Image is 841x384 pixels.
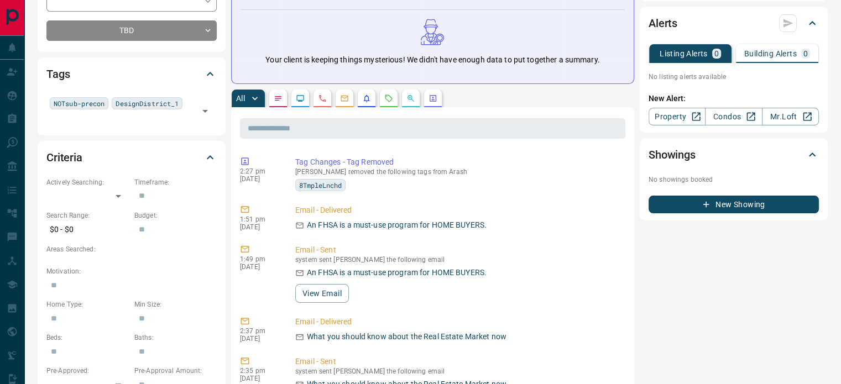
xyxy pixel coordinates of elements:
[705,108,762,125] a: Condos
[240,327,279,335] p: 2:37 pm
[240,255,279,263] p: 1:49 pm
[295,284,349,303] button: View Email
[134,333,217,343] p: Baths:
[295,356,621,367] p: Email - Sent
[295,256,621,264] p: system sent [PERSON_NAME] the following email
[649,108,706,125] a: Property
[274,94,283,103] svg: Notes
[240,375,279,382] p: [DATE]
[134,211,217,220] p: Budget:
[295,168,621,176] p: [PERSON_NAME] removed the following tags from Arash
[134,366,217,376] p: Pre-Approval Amount:
[116,98,179,109] span: DesignDistrict_1
[299,180,342,191] span: 8TmpleLnchd
[46,220,129,239] p: $0 - $0
[649,175,819,185] p: No showings booked
[295,244,621,256] p: Email - Sent
[307,219,487,231] p: An FHSA is a must-use program for HOME BUYERS.
[649,72,819,82] p: No listing alerts available
[340,94,349,103] svg: Emails
[240,263,279,271] p: [DATE]
[240,215,279,223] p: 1:51 pm
[649,146,696,164] h2: Showings
[54,98,105,109] span: NOTsub-precon
[240,167,279,175] p: 2:27 pm
[46,177,129,187] p: Actively Searching:
[649,14,677,32] h2: Alerts
[240,175,279,183] p: [DATE]
[295,316,621,328] p: Email - Delivered
[295,204,621,216] p: Email - Delivered
[240,223,279,231] p: [DATE]
[46,65,70,83] h2: Tags
[714,50,719,57] p: 0
[46,266,217,276] p: Motivation:
[46,333,129,343] p: Beds:
[384,94,393,103] svg: Requests
[362,94,371,103] svg: Listing Alerts
[46,366,129,376] p: Pre-Approved:
[46,149,82,166] h2: Criteria
[649,196,819,213] button: New Showing
[660,50,708,57] p: Listing Alerts
[295,367,621,375] p: system sent [PERSON_NAME] the following email
[46,61,217,87] div: Tags
[236,94,245,102] p: All
[46,299,129,309] p: Home Type:
[649,93,819,104] p: New Alert:
[744,50,797,57] p: Building Alerts
[46,144,217,171] div: Criteria
[240,335,279,343] p: [DATE]
[46,244,217,254] p: Areas Searched:
[429,94,437,103] svg: Agent Actions
[307,267,487,278] p: An FHSA is a must-use program for HOME BUYERS.
[134,299,217,309] p: Min Size:
[295,156,621,168] p: Tag Changes - Tag Removed
[46,211,129,220] p: Search Range:
[197,103,213,119] button: Open
[296,94,305,103] svg: Lead Browsing Activity
[265,54,599,66] p: Your client is keeping things mysterious! We didn't have enough data to put together a summary.
[406,94,415,103] svg: Opportunities
[307,331,506,343] p: What you should know about the Real Estate Market now
[762,108,819,125] a: Mr.Loft
[649,10,819,36] div: Alerts
[240,367,279,375] p: 2:35 pm
[318,94,327,103] svg: Calls
[46,20,217,41] div: TBD
[134,177,217,187] p: Timeframe:
[803,50,808,57] p: 0
[649,141,819,168] div: Showings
